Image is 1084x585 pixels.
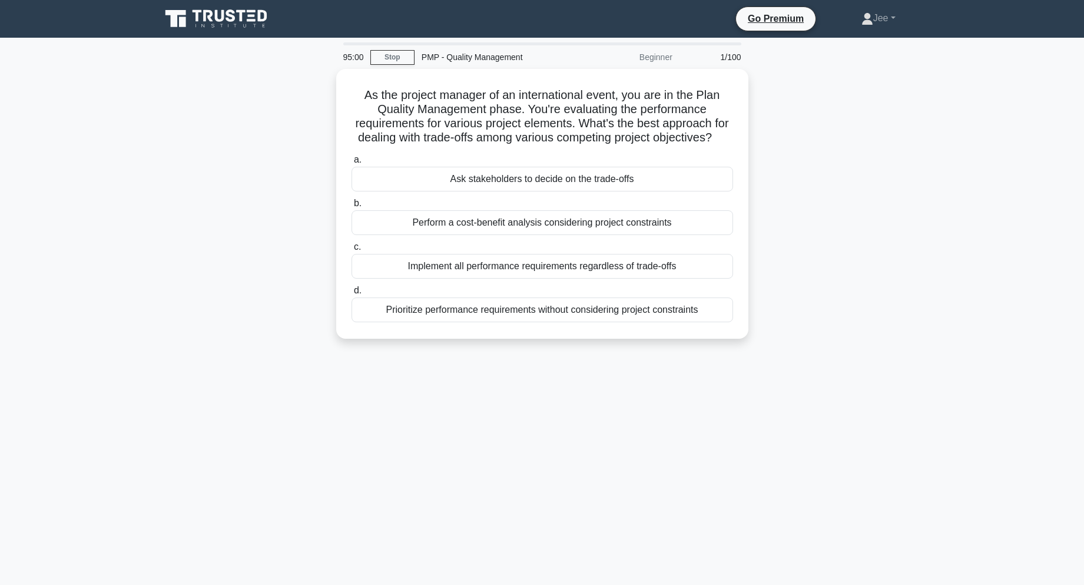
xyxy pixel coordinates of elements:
div: Ask stakeholders to decide on the trade-offs [352,167,733,191]
div: Prioritize performance requirements without considering project constraints [352,298,733,322]
div: PMP - Quality Management [415,45,576,69]
span: b. [354,198,362,208]
div: Beginner [576,45,679,69]
a: Jee [833,6,924,30]
span: c. [354,242,361,252]
span: d. [354,285,362,295]
a: Stop [370,50,415,65]
div: Implement all performance requirements regardless of trade-offs [352,254,733,279]
h5: As the project manager of an international event, you are in the Plan Quality Management phase. Y... [350,88,734,146]
div: 1/100 [679,45,748,69]
div: 95:00 [336,45,370,69]
span: a. [354,154,362,164]
a: Go Premium [741,11,811,26]
div: Perform a cost-benefit analysis considering project constraints [352,210,733,235]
